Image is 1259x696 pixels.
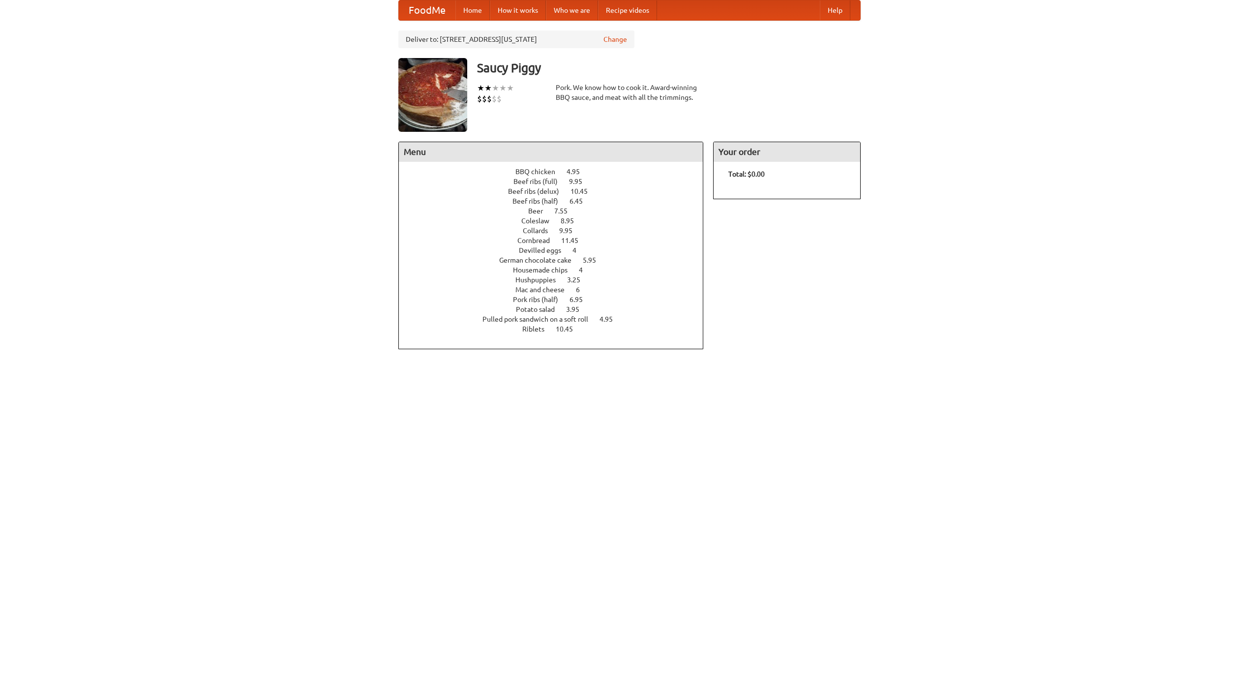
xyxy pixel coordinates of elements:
span: 4.95 [600,315,623,323]
span: 9.95 [569,178,592,185]
a: Devilled eggs 4 [519,246,595,254]
span: 6.95 [570,296,593,303]
a: Riblets 10.45 [522,325,591,333]
a: Beer 7.55 [528,207,586,215]
li: ★ [477,83,484,93]
img: angular.jpg [398,58,467,132]
b: Total: $0.00 [728,170,765,178]
div: Deliver to: [STREET_ADDRESS][US_STATE] [398,30,634,48]
span: 4 [579,266,593,274]
span: 10.45 [556,325,583,333]
a: Change [603,34,627,44]
span: German chocolate cake [499,256,581,264]
a: Beef ribs (delux) 10.45 [508,187,606,195]
a: Help [820,0,850,20]
span: 7.55 [554,207,577,215]
li: ★ [499,83,507,93]
a: Coleslaw 8.95 [521,217,592,225]
a: Collards 9.95 [523,227,591,235]
a: Home [455,0,490,20]
a: Cornbread 11.45 [517,237,597,244]
h3: Saucy Piggy [477,58,861,78]
span: Coleslaw [521,217,559,225]
div: Pork. We know how to cook it. Award-winning BBQ sauce, and meat with all the trimmings. [556,83,703,102]
a: Mac and cheese 6 [515,286,598,294]
span: Beer [528,207,553,215]
span: Potato salad [516,305,565,313]
span: 5.95 [583,256,606,264]
a: How it works [490,0,546,20]
span: Beef ribs (delux) [508,187,569,195]
a: Pulled pork sandwich on a soft roll 4.95 [482,315,631,323]
span: 9.95 [559,227,582,235]
span: Beef ribs (full) [513,178,568,185]
a: Who we are [546,0,598,20]
a: Recipe videos [598,0,657,20]
li: $ [482,93,487,104]
a: German chocolate cake 5.95 [499,256,614,264]
span: Pork ribs (half) [513,296,568,303]
li: ★ [484,83,492,93]
span: Riblets [522,325,554,333]
span: Devilled eggs [519,246,571,254]
span: Collards [523,227,558,235]
span: 11.45 [561,237,588,244]
span: Beef ribs (half) [512,197,568,205]
a: Hushpuppies 3.25 [515,276,599,284]
a: Pork ribs (half) 6.95 [513,296,601,303]
span: Pulled pork sandwich on a soft roll [482,315,598,323]
li: ★ [492,83,499,93]
a: FoodMe [399,0,455,20]
span: 3.95 [566,305,589,313]
span: 6.45 [570,197,593,205]
li: $ [487,93,492,104]
li: $ [497,93,502,104]
a: BBQ chicken 4.95 [515,168,598,176]
span: 10.45 [570,187,598,195]
li: $ [492,93,497,104]
span: 4 [572,246,586,254]
span: 4.95 [567,168,590,176]
h4: Your order [714,142,860,162]
a: Beef ribs (half) 6.45 [512,197,601,205]
a: Beef ribs (full) 9.95 [513,178,600,185]
span: 6 [576,286,590,294]
li: $ [477,93,482,104]
h4: Menu [399,142,703,162]
span: Housemade chips [513,266,577,274]
li: ★ [507,83,514,93]
span: Hushpuppies [515,276,566,284]
span: BBQ chicken [515,168,565,176]
a: Potato salad 3.95 [516,305,598,313]
a: Housemade chips 4 [513,266,601,274]
span: Mac and cheese [515,286,574,294]
span: 8.95 [561,217,584,225]
span: 3.25 [567,276,590,284]
span: Cornbread [517,237,560,244]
